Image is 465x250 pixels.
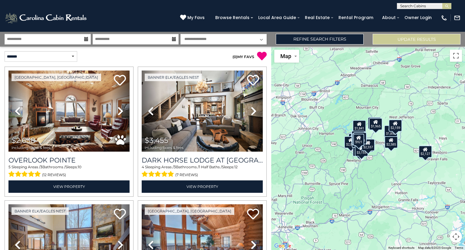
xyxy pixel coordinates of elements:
[450,231,462,243] button: Map camera controls
[12,146,50,150] span: including taxes & fees
[232,54,254,59] a: (0)MY FAVS
[145,146,183,150] span: including taxes & fees
[280,53,291,59] span: Map
[142,180,263,193] a: View Property
[142,156,263,164] a: Dark Horse Lodge at [GEOGRAPHIC_DATA]
[247,208,259,221] a: Add to favorites
[276,34,364,44] a: Refine Search Filters
[114,208,126,221] a: Add to favorites
[441,15,447,21] img: phone-regular-white.png
[353,144,366,156] div: $2,733
[369,118,382,130] div: $1,965
[5,12,88,24] img: White-1-2.png
[419,146,432,158] div: $2,127
[351,131,365,143] div: $2,789
[274,50,299,63] button: Change map style
[353,132,367,144] div: $1,638
[361,139,375,151] div: $2,337
[273,242,293,250] a: Open this area in Google Maps (opens a new window)
[142,71,263,152] img: thumbnail_164375639.jpeg
[450,50,462,62] button: Toggle fullscreen view
[348,133,362,146] div: $3,455
[255,13,299,22] a: Local Area Guide
[180,15,206,21] a: My Favs
[384,125,397,137] div: $1,858
[353,134,364,146] div: $921
[8,71,130,152] img: thumbnail_163477009.jpeg
[145,74,202,81] a: Banner Elk/Eagles Nest
[388,246,414,250] button: Keyboard shortcuts
[389,120,402,132] div: $2,159
[302,13,333,22] a: Real Estate
[454,15,460,21] img: mail-regular-white.png
[175,171,198,179] span: (7 reviews)
[145,207,234,215] a: [GEOGRAPHIC_DATA], [GEOGRAPHIC_DATA]
[199,165,222,169] span: 1 Half Baths /
[234,54,236,59] span: 0
[355,144,368,156] div: $3,155
[352,133,365,145] div: $1,325
[12,74,101,81] a: [GEOGRAPHIC_DATA], [GEOGRAPHIC_DATA]
[384,136,398,148] div: $2,585
[145,136,168,145] span: $3,455
[8,165,11,169] span: 5
[368,117,381,129] div: $1,852
[247,74,259,87] a: Add to favorites
[418,246,451,249] span: Map data ©2025 Google
[379,13,399,22] a: About
[232,54,237,59] span: ( )
[12,207,69,215] a: Banner Elk/Eagles Nest
[187,15,205,21] span: My Favs
[8,180,130,193] a: View Property
[8,156,130,164] a: Overlook Pointe
[78,165,81,169] span: 10
[273,242,293,250] img: Google
[42,171,66,179] span: (12 reviews)
[8,164,130,179] div: Sleeping Areas / Bathrooms / Sleeps:
[142,164,263,179] div: Sleeping Areas / Bathrooms / Sleeps:
[212,13,252,22] a: Browse Rentals
[455,246,463,249] a: Terms (opens in new tab)
[12,136,35,145] span: $2,638
[353,120,366,132] div: $1,841
[114,74,126,87] a: Add to favorites
[373,34,460,44] button: Update Results
[142,165,144,169] span: 4
[401,13,435,22] a: Owner Login
[40,165,42,169] span: 3
[344,136,358,148] div: $2,848
[174,165,176,169] span: 3
[234,165,238,169] span: 12
[335,13,376,22] a: Rental Program
[142,156,263,164] h3: Dark Horse Lodge at Eagles Nest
